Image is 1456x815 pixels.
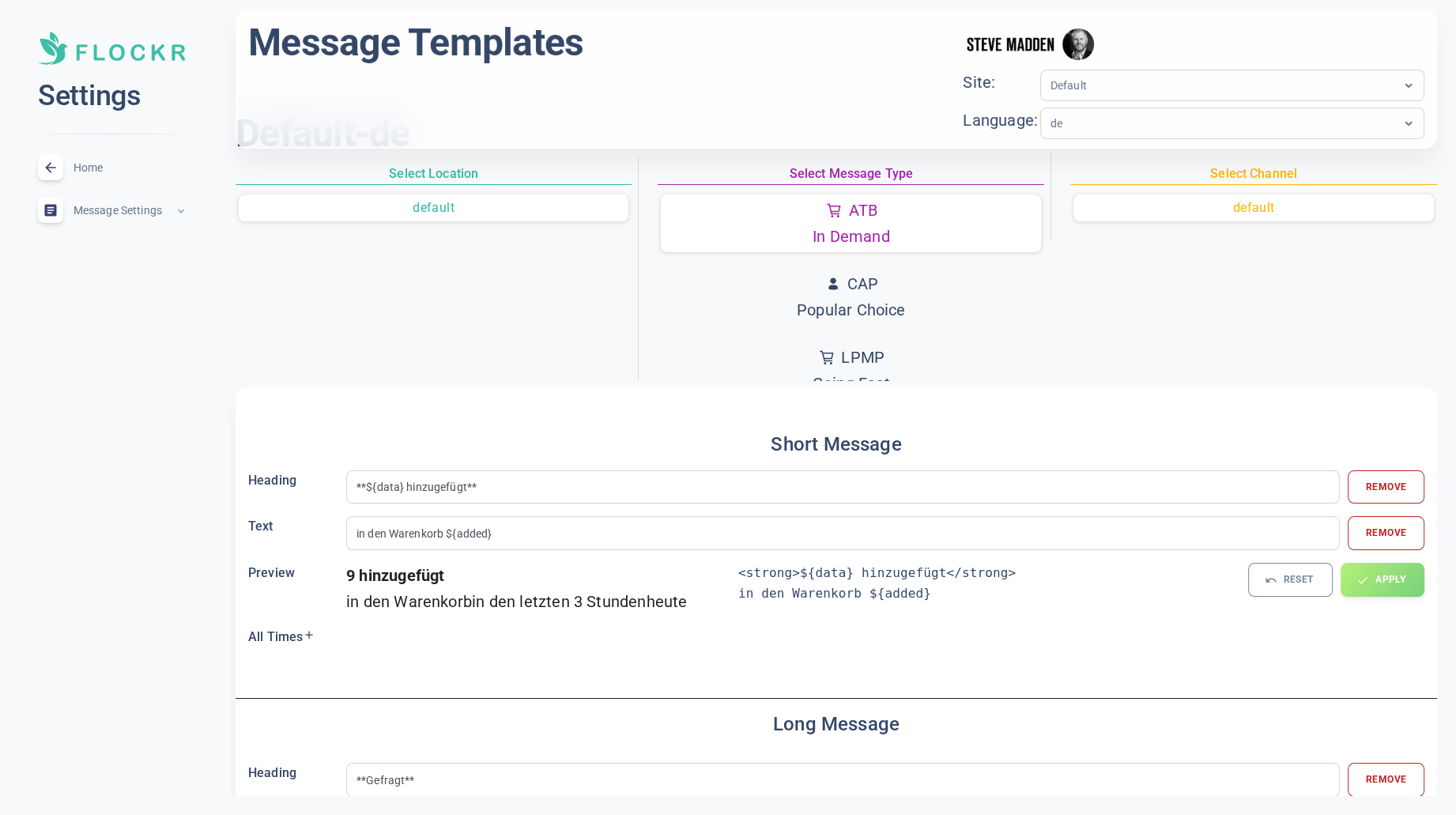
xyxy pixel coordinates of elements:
div: basic tabs example [1073,194,1434,237]
code: <strong>${data} hinzugefügt</strong> [738,565,1016,580]
button: Remove [1348,470,1424,504]
p: CAP [847,271,879,297]
div: tabs box [658,164,1044,439]
h1: Message Templates [248,19,583,66]
div: tabs box [1070,164,1437,240]
h4: Long Message [248,711,1424,738]
img: Soft UI Logo [38,32,185,65]
h6: Select Location [236,164,632,185]
button: Remove [1348,516,1424,550]
h6: Text [248,516,346,537]
button: Remove [1348,763,1424,797]
span: heute [647,592,688,611]
div: Language: [963,108,1039,134]
h6: Heading [248,470,346,491]
a: Home [13,147,210,190]
button: default [1073,194,1434,221]
h6: Preview [248,563,346,583]
h6: All Times [248,627,346,647]
p: Popular Choice [797,297,906,323]
p: LPMP [841,345,885,371]
h6: Heading [248,763,346,783]
img: e9922e3fc00dd5316fa4c56e6d75935f [1062,28,1094,60]
div: basic tabs example [239,194,628,237]
div: in den Warenkorb [346,589,738,615]
p: ATB [848,198,877,224]
div: Site: [963,70,1039,96]
img: stevemadden [963,19,1058,69]
strong: 9 hinzugefügt [346,566,444,585]
p: Going Fast [813,371,890,397]
p: In Demand [813,224,890,250]
code: in den Warenkorb ${added} [738,586,931,601]
h2: Settings [38,77,185,115]
h6: Select Message Type [658,164,1044,185]
span: in den letzten 3 Stunden [472,592,647,611]
h6: Select Channel [1070,164,1437,185]
button: default [239,194,628,221]
span: expand_less [175,205,187,217]
h4: Short Message [248,432,1424,458]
